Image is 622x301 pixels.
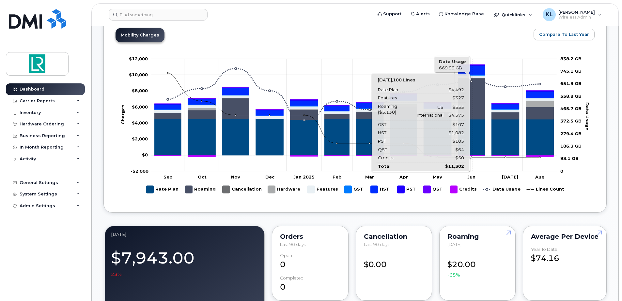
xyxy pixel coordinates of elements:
tspan: Oct [198,174,207,179]
span: Knowledge Base [444,11,484,17]
g: Rate Plan [154,119,553,155]
tspan: -$2,000 [131,168,148,174]
div: Year to Date [531,247,557,252]
div: 0 [280,253,340,270]
div: $74.16 [531,247,599,264]
span: Wireless Admin [558,15,595,20]
g: GST [344,183,364,196]
g: PST [397,183,417,196]
div: Roaming [447,234,507,239]
tspan: Apr [399,174,408,179]
tspan: Jun [467,174,475,179]
span: Support [383,11,401,17]
tspan: 186.3 GB [560,143,582,149]
span: 23% [111,271,122,278]
div: Kasey Ledet [538,8,606,21]
g: Cancellation [223,183,262,196]
g: Roaming [185,183,216,196]
span: Last 90 days [364,242,389,247]
g: Rate Plan [146,183,179,196]
g: $0 [132,104,148,109]
span: [PERSON_NAME] [558,9,595,15]
tspan: 0 [560,168,563,174]
tspan: Aug [535,174,545,179]
div: Cancellation [364,234,424,239]
g: $0 [132,120,148,125]
tspan: $10,000 [129,72,148,77]
tspan: Sep [163,174,173,179]
input: Find something... [109,9,208,21]
div: Quicklinks [489,8,537,21]
tspan: Nov [231,174,240,179]
tspan: Feb [333,174,342,179]
tspan: [DATE] [502,174,518,179]
span: Compare To Last Year [539,31,589,37]
tspan: Charges [120,105,125,124]
div: 0 [280,276,340,293]
tspan: 558.8 GB [560,93,582,99]
span: Alerts [416,11,430,17]
tspan: $12,000 [129,56,148,61]
g: Chart [120,56,591,196]
g: QST [423,183,443,196]
g: $0 [129,72,148,77]
tspan: May [433,174,442,179]
g: Credits [450,183,477,196]
tspan: $4,000 [132,120,148,125]
div: Average per Device [531,234,599,239]
span: Last 90 days [280,242,305,247]
a: Support [373,7,406,21]
g: $0 [132,136,148,141]
span: Quicklinks [502,12,525,17]
g: Features [307,183,338,196]
tspan: 838.2 GB [560,56,582,61]
tspan: $6,000 [132,104,148,109]
tspan: Dec [265,174,275,179]
div: Orders [280,234,340,239]
tspan: Jan 2025 [293,174,315,179]
div: completed [280,276,303,280]
a: Alerts [406,7,434,21]
tspan: 372.5 GB [560,119,582,124]
div: $7,943.00 [111,245,258,278]
g: $0 [129,56,148,61]
tspan: 651.9 GB [560,81,582,86]
span: -65% [447,272,460,278]
tspan: 465.7 GB [560,106,582,111]
tspan: 279.4 GB [560,131,582,136]
tspan: $0 [142,152,148,158]
button: Compare To Last Year [534,29,595,40]
g: Lines Count [527,183,564,196]
tspan: 93.1 GB [560,156,579,161]
g: $0 [132,88,148,93]
g: Data Usage [483,183,521,196]
tspan: $2,000 [132,136,148,141]
g: Legend [146,183,564,196]
g: HST [371,183,391,196]
tspan: $8,000 [132,88,148,93]
a: Knowledge Base [434,7,489,21]
tspan: 745.1 GB [560,68,582,74]
tspan: Data Usage [585,102,590,130]
div: $20.00 [447,253,507,278]
div: August 2025 [111,232,258,237]
span: KL [546,11,553,19]
div: Open [280,253,292,258]
span: [DATE] [447,242,461,247]
tspan: Mar [365,174,374,179]
g: $0 [131,168,148,174]
a: Mobility Charges [116,28,164,42]
g: Hardware [268,183,301,196]
div: $0.00 [364,253,424,270]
